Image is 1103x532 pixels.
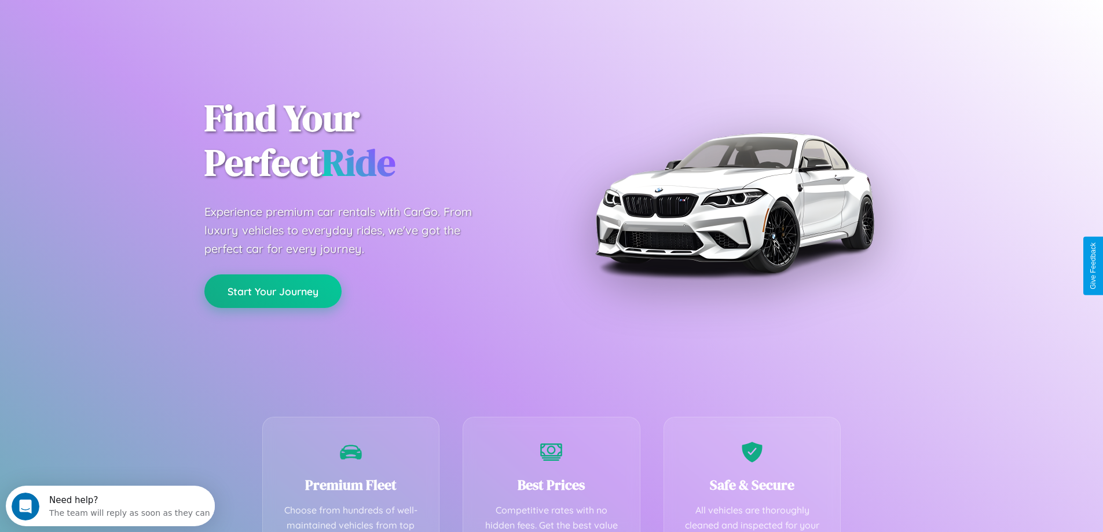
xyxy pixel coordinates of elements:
div: Open Intercom Messenger [5,5,215,36]
button: Start Your Journey [204,274,342,308]
h1: Find Your Perfect [204,96,534,185]
h3: Best Prices [481,475,622,494]
div: Give Feedback [1089,243,1097,289]
p: Experience premium car rentals with CarGo. From luxury vehicles to everyday rides, we've got the ... [204,203,494,258]
img: Premium BMW car rental vehicle [589,58,879,347]
span: Ride [322,137,395,188]
iframe: Intercom live chat [12,493,39,520]
div: The team will reply as soon as they can [43,19,204,31]
iframe: Intercom live chat discovery launcher [6,486,215,526]
div: Need help? [43,10,204,19]
h3: Safe & Secure [681,475,823,494]
h3: Premium Fleet [280,475,422,494]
